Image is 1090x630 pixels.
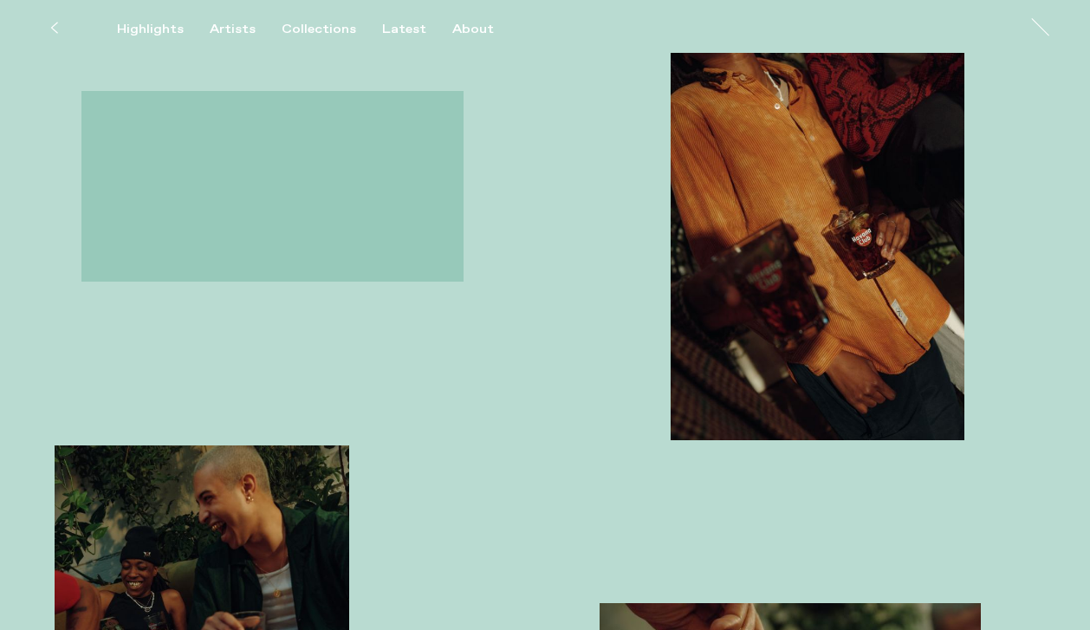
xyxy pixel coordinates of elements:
[382,22,426,37] div: Latest
[282,22,356,37] div: Collections
[210,22,256,37] div: Artists
[282,22,382,37] button: Collections
[452,22,520,37] button: About
[452,22,494,37] div: About
[117,22,184,37] div: Highlights
[117,22,210,37] button: Highlights
[382,22,452,37] button: Latest
[210,22,282,37] button: Artists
